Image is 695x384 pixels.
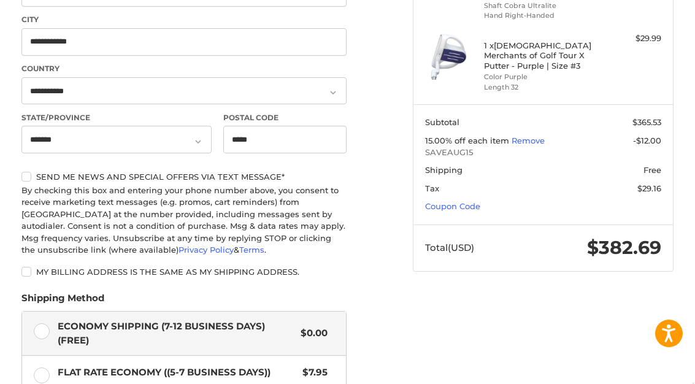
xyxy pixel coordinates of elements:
[633,136,661,145] span: -$12.00
[632,117,661,127] span: $365.53
[484,1,599,11] li: Shaft Cobra Ultralite
[484,10,599,21] li: Hand Right-Handed
[425,165,463,175] span: Shipping
[21,185,347,256] div: By checking this box and entering your phone number above, you consent to receive marketing text ...
[223,112,346,123] label: Postal Code
[484,82,599,93] li: Length 32
[58,320,295,347] span: Economy Shipping (7-12 Business Days) (Free)
[637,183,661,193] span: $29.16
[643,165,661,175] span: Free
[587,236,661,259] span: $382.69
[179,245,234,255] a: Privacy Policy
[512,136,545,145] a: Remove
[297,366,328,380] span: $7.95
[425,183,439,193] span: Tax
[602,33,661,45] div: $29.99
[484,72,599,82] li: Color Purple
[425,147,661,159] span: SAVEAUG15
[425,117,459,127] span: Subtotal
[21,267,347,277] label: My billing address is the same as my shipping address.
[425,201,480,211] a: Coupon Code
[425,242,474,253] span: Total (USD)
[21,172,347,182] label: Send me news and special offers via text message*
[21,63,347,74] label: Country
[21,112,212,123] label: State/Province
[58,366,297,380] span: Flat Rate Economy ((5-7 Business Days))
[21,14,347,25] label: City
[484,40,599,71] h4: 1 x [DEMOGRAPHIC_DATA] Merchants of Golf Tour X Putter - Purple | Size #3
[295,326,328,340] span: $0.00
[21,291,104,311] legend: Shipping Method
[239,245,264,255] a: Terms
[425,136,512,145] span: 15.00% off each item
